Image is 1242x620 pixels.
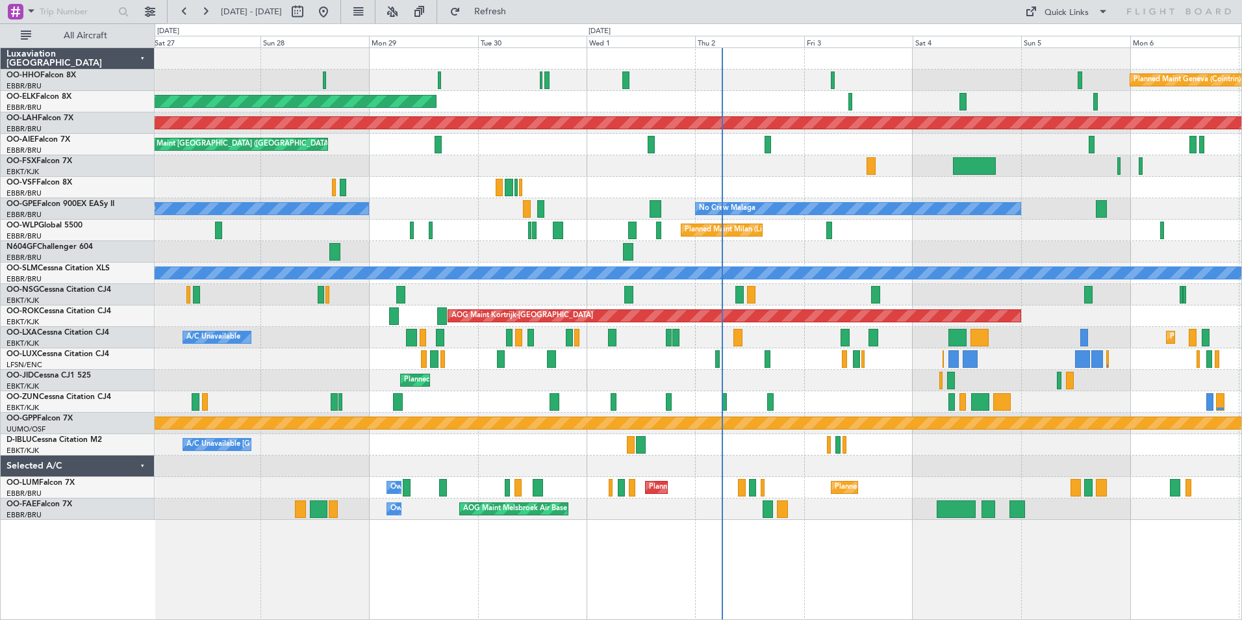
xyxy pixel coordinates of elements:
a: OO-LUXCessna Citation CJ4 [6,350,109,358]
a: EBBR/BRU [6,510,42,520]
span: OO-VSF [6,179,36,187]
span: OO-SLM [6,265,38,272]
div: Wed 1 [587,36,695,47]
span: OO-LXA [6,329,37,337]
a: OO-SLMCessna Citation XLS [6,265,110,272]
div: Sat 4 [913,36,1021,47]
a: EBKT/KJK [6,296,39,305]
span: D-IBLU [6,436,32,444]
a: OO-FAEFalcon 7X [6,500,72,508]
div: No Crew Malaga [699,199,755,218]
div: Planned Maint Milan (Linate) [685,220,778,240]
a: OO-GPPFalcon 7X [6,415,73,422]
div: [DATE] [589,26,611,37]
a: EBKT/KJK [6,446,39,456]
div: Sun 28 [260,36,369,47]
span: All Aircraft [34,31,137,40]
span: OO-ELK [6,93,36,101]
span: OO-FAE [6,500,36,508]
div: A/C Unavailable [186,328,240,347]
div: Planned Maint [GEOGRAPHIC_DATA] ([GEOGRAPHIC_DATA] National) [835,478,1070,497]
span: OO-ZUN [6,393,39,401]
a: OO-JIDCessna CJ1 525 [6,372,91,380]
span: OO-AIE [6,136,34,144]
button: Refresh [444,1,522,22]
div: AOG Maint Kortrijk-[GEOGRAPHIC_DATA] [451,306,593,326]
div: Planned Maint [GEOGRAPHIC_DATA] ([GEOGRAPHIC_DATA]) [128,135,333,154]
div: Quick Links [1045,6,1089,19]
a: EBKT/KJK [6,381,39,391]
a: OO-ELKFalcon 8X [6,93,71,101]
span: OO-LUX [6,350,37,358]
a: OO-GPEFalcon 900EX EASy II [6,200,114,208]
a: D-IBLUCessna Citation M2 [6,436,102,444]
div: Sat 27 [152,36,260,47]
span: OO-WLP [6,222,38,229]
button: Quick Links [1019,1,1115,22]
div: Fri 3 [804,36,913,47]
div: Mon 29 [369,36,477,47]
a: OO-LUMFalcon 7X [6,479,75,487]
a: EBKT/KJK [6,403,39,413]
div: A/C Unavailable [GEOGRAPHIC_DATA]-[GEOGRAPHIC_DATA] [186,435,394,454]
div: Owner Melsbroek Air Base [390,478,479,497]
span: OO-JID [6,372,34,380]
div: Owner Melsbroek Air Base [390,499,479,519]
div: Planned Maint Geneva (Cointrin) [1134,70,1241,90]
a: EBBR/BRU [6,103,42,112]
div: [DATE] [157,26,179,37]
a: OO-LXACessna Citation CJ4 [6,329,109,337]
a: EBKT/KJK [6,167,39,177]
div: Planned Maint Kortrijk-[GEOGRAPHIC_DATA] [404,370,555,390]
a: EBKT/KJK [6,339,39,348]
a: N604GFChallenger 604 [6,243,93,251]
span: OO-HHO [6,71,40,79]
a: EBBR/BRU [6,231,42,241]
a: OO-VSFFalcon 8X [6,179,72,187]
a: EBBR/BRU [6,146,42,155]
div: Sun 5 [1021,36,1130,47]
span: [DATE] - [DATE] [221,6,282,18]
span: N604GF [6,243,37,251]
span: OO-LUM [6,479,39,487]
a: EBKT/KJK [6,317,39,327]
a: OO-HHOFalcon 8X [6,71,76,79]
span: OO-GPE [6,200,37,208]
a: LFSN/ENC [6,360,42,370]
a: EBBR/BRU [6,274,42,284]
a: OO-NSGCessna Citation CJ4 [6,286,111,294]
a: OO-FSXFalcon 7X [6,157,72,165]
span: OO-NSG [6,286,39,294]
a: EBBR/BRU [6,124,42,134]
div: Mon 6 [1130,36,1239,47]
div: AOG Maint Melsbroek Air Base [463,499,567,519]
a: OO-ZUNCessna Citation CJ4 [6,393,111,401]
a: EBBR/BRU [6,188,42,198]
a: UUMO/OSF [6,424,45,434]
span: OO-ROK [6,307,39,315]
a: EBBR/BRU [6,210,42,220]
a: EBBR/BRU [6,489,42,498]
span: OO-GPP [6,415,37,422]
a: EBBR/BRU [6,81,42,91]
button: All Aircraft [14,25,141,46]
a: OO-AIEFalcon 7X [6,136,70,144]
span: OO-FSX [6,157,36,165]
div: Tue 30 [478,36,587,47]
span: Refresh [463,7,518,16]
div: Thu 2 [695,36,804,47]
a: OO-LAHFalcon 7X [6,114,73,122]
div: Planned Maint [GEOGRAPHIC_DATA] ([GEOGRAPHIC_DATA] National) [649,478,884,497]
input: Trip Number [40,2,114,21]
a: OO-ROKCessna Citation CJ4 [6,307,111,315]
a: EBBR/BRU [6,253,42,263]
span: OO-LAH [6,114,38,122]
a: OO-WLPGlobal 5500 [6,222,82,229]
